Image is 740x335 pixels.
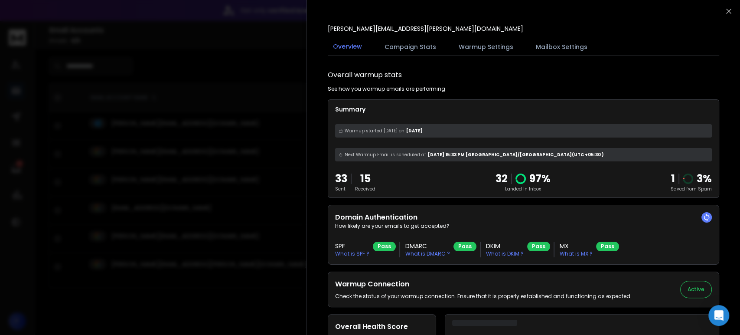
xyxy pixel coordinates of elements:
[496,172,508,186] p: 32
[671,186,712,192] p: Saved from Spam
[373,242,396,251] div: Pass
[328,85,445,92] p: See how you warmup emails are performing
[379,37,441,56] button: Campaign Stats
[335,279,632,289] h2: Warmup Connection
[405,242,450,250] h3: DMARC
[335,148,712,161] div: [DATE] 15:33 PM [GEOGRAPHIC_DATA]/[GEOGRAPHIC_DATA] (UTC +05:30 )
[560,242,593,250] h3: MX
[596,242,619,251] div: Pass
[335,124,712,138] div: [DATE]
[680,281,712,298] button: Active
[708,305,729,326] div: Open Intercom Messenger
[335,105,712,114] p: Summary
[335,186,347,192] p: Sent
[531,37,593,56] button: Mailbox Settings
[335,293,632,300] p: Check the status of your warmup connection. Ensure that it is properly established and functionin...
[328,37,367,57] button: Overview
[496,186,551,192] p: Landed in Inbox
[697,172,712,186] p: 3 %
[335,322,429,332] h2: Overall Health Score
[335,212,712,223] h2: Domain Authentication
[405,250,450,257] p: What is DMARC ?
[335,172,347,186] p: 33
[335,242,369,250] h3: SPF
[560,250,593,257] p: What is MX ?
[486,250,524,257] p: What is DKIM ?
[355,172,375,186] p: 15
[486,242,524,250] h3: DKIM
[453,242,476,251] div: Pass
[345,128,404,134] span: Warmup started [DATE] on
[671,171,675,186] strong: 1
[345,151,426,158] span: Next Warmup Email is scheduled at
[453,37,518,56] button: Warmup Settings
[527,242,550,251] div: Pass
[328,24,523,33] p: [PERSON_NAME][EMAIL_ADDRESS][PERSON_NAME][DOMAIN_NAME]
[335,223,712,230] p: How likely are your emails to get accepted?
[529,172,551,186] p: 97 %
[355,186,375,192] p: Received
[335,250,369,257] p: What is SPF ?
[328,70,402,80] h1: Overall warmup stats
